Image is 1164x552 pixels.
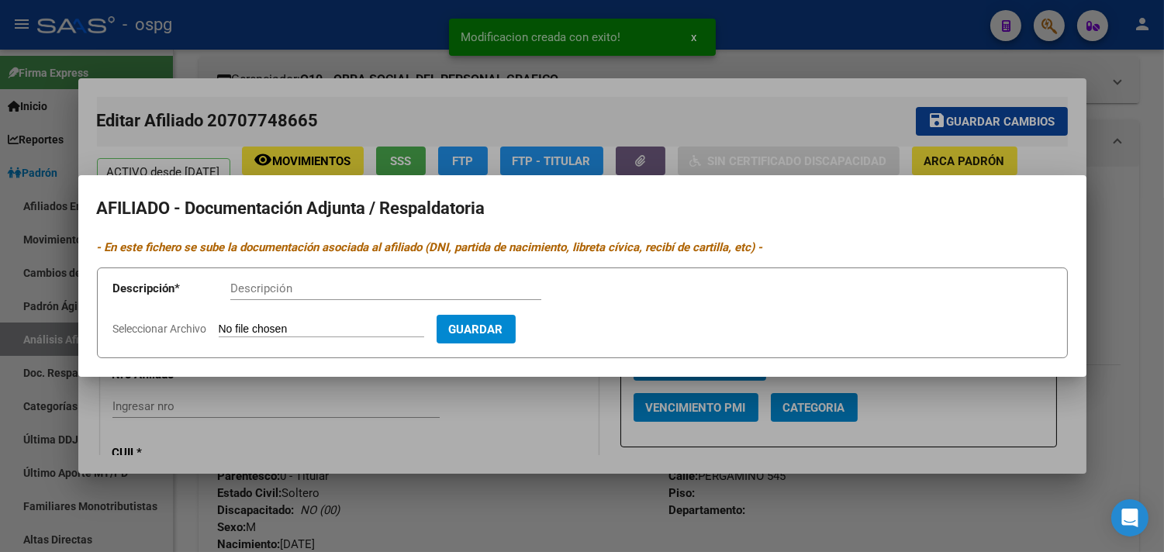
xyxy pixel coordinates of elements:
button: Guardar [437,315,516,343]
span: Seleccionar Archivo [113,323,207,335]
p: Descripción [113,280,230,298]
span: Guardar [449,323,503,336]
div: Open Intercom Messenger [1111,499,1148,536]
i: - En este fichero se sube la documentación asociada al afiliado (DNI, partida de nacimiento, libr... [97,240,763,254]
h2: AFILIADO - Documentación Adjunta / Respaldatoria [97,194,1068,223]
